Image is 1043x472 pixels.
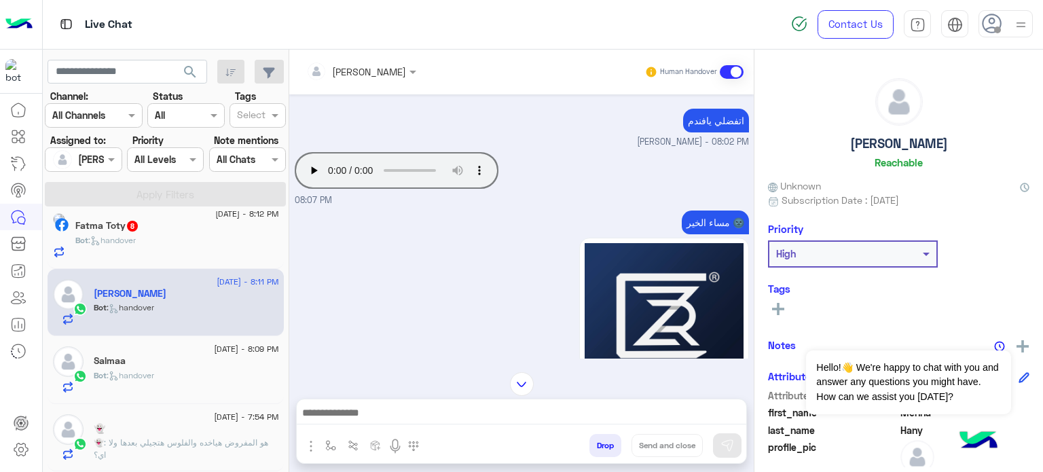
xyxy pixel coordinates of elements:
[58,16,75,33] img: tab
[94,437,104,448] span: 👻
[632,434,703,457] button: Send and close
[387,438,403,454] img: send voice note
[107,302,154,312] span: : handover
[1017,340,1029,352] img: add
[55,218,69,232] img: Facebook
[235,107,266,125] div: Select
[73,437,87,451] img: WhatsApp
[682,211,749,234] p: 17/8/2025, 8:07 PM
[53,279,84,310] img: defaultAdmin.png
[325,440,336,451] img: select flow
[947,17,963,33] img: tab
[53,150,72,169] img: defaultAdmin.png
[408,441,419,452] img: make a call
[50,133,106,147] label: Assigned to:
[214,411,278,423] span: [DATE] - 7:54 PM
[637,136,749,149] span: [PERSON_NAME] - 08:02 PM
[365,434,387,456] button: create order
[720,439,734,452] img: send message
[53,346,84,377] img: defaultAdmin.png
[214,343,278,355] span: [DATE] - 8:09 PM
[660,67,717,77] small: Human Handover
[910,17,926,33] img: tab
[510,372,534,396] img: scroll
[303,438,319,454] img: send attachment
[5,10,33,39] img: Logo
[768,370,816,382] h6: Attributes
[53,213,65,225] img: picture
[73,302,87,316] img: WhatsApp
[791,16,807,32] img: spinner
[127,221,138,232] span: 8
[235,89,256,103] label: Tags
[768,440,898,471] span: profile_pic
[53,414,84,445] img: defaultAdmin.png
[806,350,1010,414] span: Hello!👋 We're happy to chat with you and answer any questions you might have. How can we assist y...
[683,109,749,132] p: 17/8/2025, 8:02 PM
[295,152,498,189] audio: Your browser does not support the audio tag.
[320,434,342,456] button: select flow
[876,79,922,125] img: defaultAdmin.png
[875,156,923,168] h6: Reachable
[75,235,88,245] span: Bot
[850,136,948,151] h5: [PERSON_NAME]
[73,369,87,383] img: WhatsApp
[1012,16,1029,33] img: profile
[217,276,278,288] span: [DATE] - 8:11 PM
[768,179,821,193] span: Unknown
[904,10,931,39] a: tab
[94,355,126,367] h5: Salmaa
[818,10,894,39] a: Contact Us
[50,89,88,103] label: Channel:
[768,423,898,437] span: last_name
[94,288,166,299] h5: Menna Hany
[94,302,107,312] span: Bot
[5,59,30,84] img: 919860931428189
[585,243,744,402] img: NDM0NDYzODkyXzgyNzU5NzUzOTQwNzE5M18xNjIyOTk1OTY2MzM4MTY2NjI0X24gKDIpLmpwZw%3D%3D.jpg
[94,370,107,380] span: Bot
[174,60,207,89] button: search
[342,434,365,456] button: Trigger scenario
[348,440,359,451] img: Trigger scenario
[45,182,286,206] button: Apply Filters
[94,437,268,460] span: هو المفروض هياخده والفلوس هتجيلي بعدها ولا اي؟
[88,235,136,245] span: : handover
[295,195,332,205] span: 08:07 PM
[85,16,132,34] p: Live Chat
[768,405,898,420] span: first_name
[955,418,1002,465] img: hulul-logo.png
[153,89,183,103] label: Status
[768,388,898,403] span: Attribute Name
[132,133,164,147] label: Priority
[215,208,278,220] span: [DATE] - 8:12 PM
[900,423,1030,437] span: Hany
[768,339,796,351] h6: Notes
[589,434,621,457] button: Drop
[768,283,1029,295] h6: Tags
[182,64,198,80] span: search
[94,423,105,435] h5: 👻
[768,223,803,235] h6: Priority
[107,370,154,380] span: : handover
[370,440,381,451] img: create order
[214,133,278,147] label: Note mentions
[75,220,139,232] h5: Fatma Toty
[782,193,899,207] span: Subscription Date : [DATE]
